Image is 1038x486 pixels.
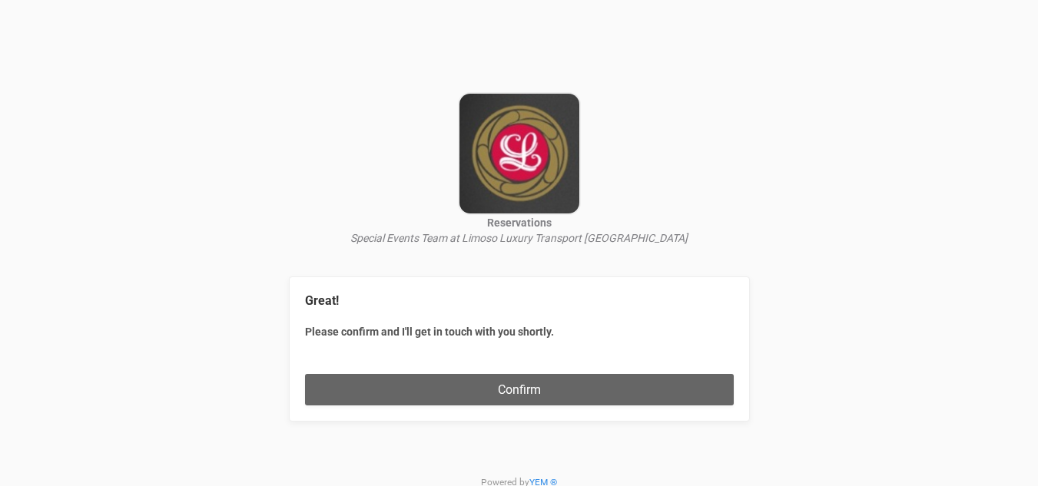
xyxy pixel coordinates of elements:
[487,217,552,229] strong: Reservations
[305,293,734,310] legend: Great!
[305,324,734,339] label: Please confirm and I'll get in touch with you shortly.
[350,232,688,244] i: Special Events Team at Limoso Luxury Transport [GEOGRAPHIC_DATA]
[458,92,581,215] img: Logo.jpg
[305,374,734,405] button: Confirm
